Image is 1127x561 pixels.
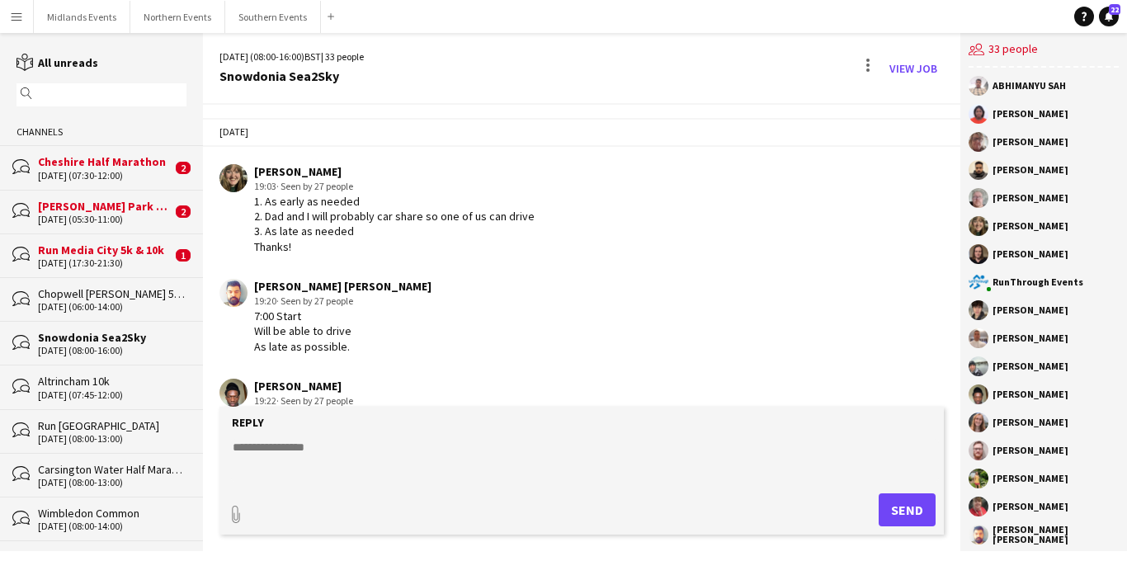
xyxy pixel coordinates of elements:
[254,164,535,179] div: [PERSON_NAME]
[993,277,1083,287] div: RunThrough Events
[38,214,172,225] div: [DATE] (05:30-11:00)
[176,249,191,262] span: 1
[993,221,1068,231] div: [PERSON_NAME]
[38,170,172,181] div: [DATE] (07:30-12:00)
[993,137,1068,147] div: [PERSON_NAME]
[38,389,186,401] div: [DATE] (07:45-12:00)
[993,445,1068,455] div: [PERSON_NAME]
[254,279,431,294] div: [PERSON_NAME] [PERSON_NAME]
[993,305,1068,315] div: [PERSON_NAME]
[276,295,353,307] span: · Seen by 27 people
[254,294,431,309] div: 19:20
[38,330,186,345] div: Snowdonia Sea2Sky
[38,257,172,269] div: [DATE] (17:30-21:30)
[993,333,1068,343] div: [PERSON_NAME]
[17,55,98,70] a: All unreads
[993,109,1068,119] div: [PERSON_NAME]
[276,394,353,407] span: · Seen by 27 people
[38,521,186,532] div: [DATE] (08:00-14:00)
[254,194,535,254] div: 1. As early as needed 2. Dad and I will probably car share so one of us can drive 3. As late as n...
[993,474,1068,483] div: [PERSON_NAME]
[38,154,172,169] div: Cheshire Half Marathon
[219,68,364,83] div: Snowdonia Sea2Sky
[254,379,361,394] div: [PERSON_NAME]
[1099,7,1119,26] a: 22
[304,50,321,63] span: BST
[176,162,191,174] span: 2
[883,55,944,82] a: View Job
[38,433,186,445] div: [DATE] (08:00-13:00)
[993,361,1068,371] div: [PERSON_NAME]
[38,418,186,433] div: Run [GEOGRAPHIC_DATA]
[1109,4,1120,15] span: 22
[232,415,264,430] label: Reply
[176,205,191,218] span: 2
[993,389,1068,399] div: [PERSON_NAME]
[38,374,186,389] div: Altrincham 10k
[38,243,172,257] div: Run Media City 5k & 10k
[130,1,225,33] button: Northern Events
[993,193,1068,203] div: [PERSON_NAME]
[993,525,1119,544] div: [PERSON_NAME] [PERSON_NAME]
[993,417,1068,427] div: [PERSON_NAME]
[38,199,172,214] div: [PERSON_NAME] Park Triathlon
[993,249,1068,259] div: [PERSON_NAME]
[254,394,361,408] div: 19:22
[219,49,364,64] div: [DATE] (08:00-16:00) | 33 people
[993,502,1068,511] div: [PERSON_NAME]
[254,309,431,354] div: 7:00 Start Will be able to drive As late as possible.
[993,165,1068,175] div: [PERSON_NAME]
[38,477,186,488] div: [DATE] (08:00-13:00)
[993,81,1066,91] div: ABHIMANYU SAH
[38,286,186,301] div: Chopwell [PERSON_NAME] 5k, 10k & 10 Miles & [PERSON_NAME]
[225,1,321,33] button: Southern Events
[203,118,961,146] div: [DATE]
[969,33,1119,68] div: 33 people
[38,506,186,521] div: Wimbledon Common
[879,493,936,526] button: Send
[254,179,535,194] div: 19:03
[276,180,353,192] span: · Seen by 27 people
[34,1,130,33] button: Midlands Events
[38,462,186,477] div: Carsington Water Half Marathon & 10km
[38,301,186,313] div: [DATE] (06:00-14:00)
[38,345,186,356] div: [DATE] (08:00-16:00)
